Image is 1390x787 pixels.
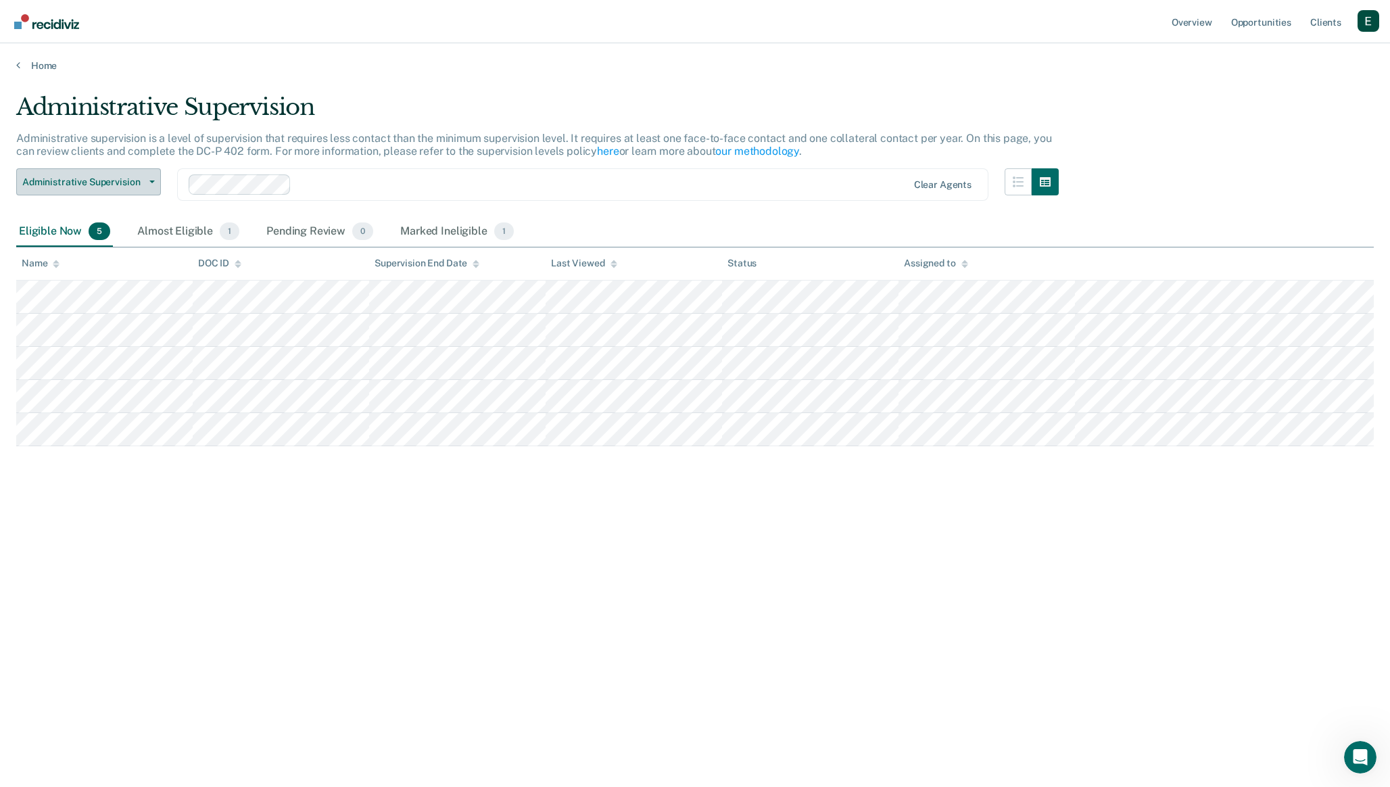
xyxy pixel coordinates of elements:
span: Administrative Supervision [22,176,144,188]
iframe: Intercom live chat [1344,741,1376,773]
div: Marked Ineligible1 [398,217,517,247]
span: 0 [352,222,373,240]
div: Supervision End Date [375,258,479,269]
div: Last Viewed [551,258,617,269]
div: Pending Review0 [264,217,376,247]
span: 5 [89,222,110,240]
img: Recidiviz [14,14,79,29]
button: Profile dropdown button [1358,10,1379,32]
div: DOC ID [198,258,241,269]
button: Administrative Supervision [16,168,161,195]
span: 1 [220,222,239,240]
div: Status [727,258,757,269]
div: Assigned to [904,258,967,269]
span: 1 [494,222,514,240]
p: Administrative supervision is a level of supervision that requires less contact than the minimum ... [16,132,1051,158]
div: Eligible Now5 [16,217,113,247]
a: Home [16,59,1374,72]
a: our methodology [715,145,799,158]
div: Clear agents [914,179,972,191]
a: here [597,145,619,158]
div: Administrative Supervision [16,93,1059,132]
div: Almost Eligible1 [135,217,242,247]
div: Name [22,258,59,269]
